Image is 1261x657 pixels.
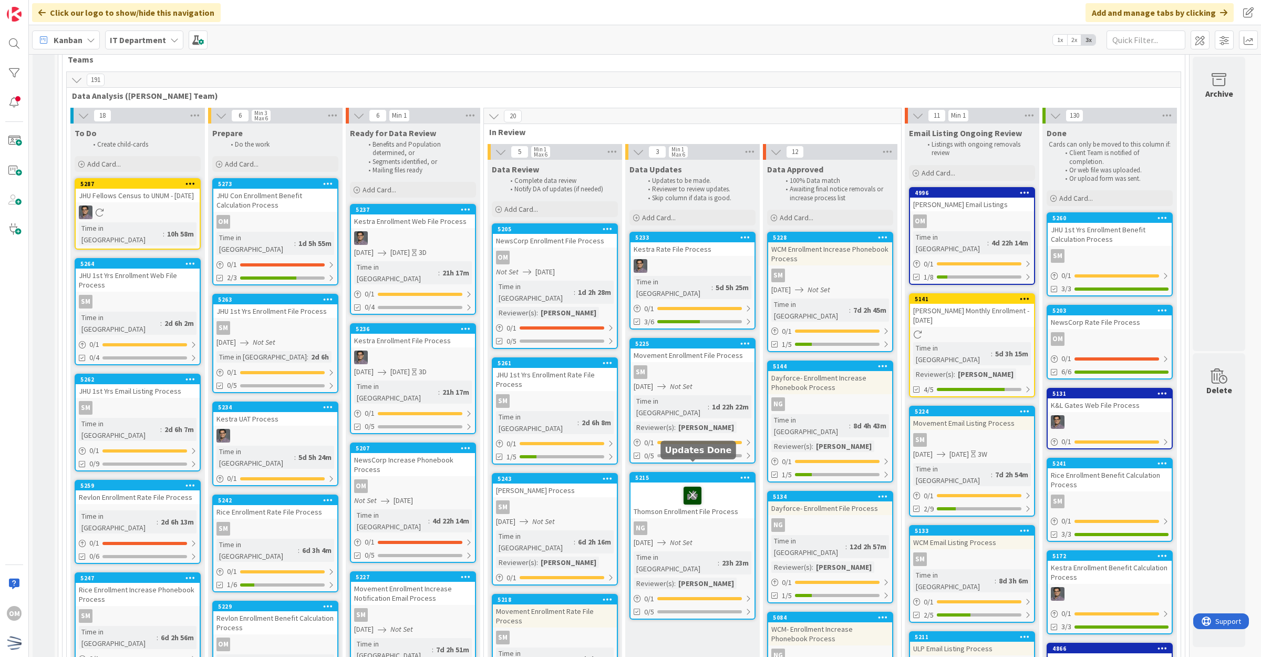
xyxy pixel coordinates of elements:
img: CS [354,351,368,364]
div: 0/1 [1048,269,1172,282]
div: 5218 [493,595,617,604]
div: SM [351,608,475,622]
span: 0 / 1 [1061,270,1071,281]
span: 6 [369,109,387,122]
span: Add Card... [922,168,955,178]
div: Time in [GEOGRAPHIC_DATA] [216,232,294,255]
li: Notify DA of updates (if needed) [504,185,616,193]
div: SM [910,433,1034,447]
div: Time in [GEOGRAPHIC_DATA] [771,299,849,322]
div: 5234Kestra UAT Process [213,403,337,426]
span: Data Approved [767,164,823,174]
div: Time in [GEOGRAPHIC_DATA] [79,312,160,335]
span: 0 / 1 [782,326,792,337]
div: 5225Movement Enrollment File Process [630,339,754,362]
div: 5260 [1052,214,1172,222]
div: SM [910,552,1034,566]
div: CS [213,429,337,443]
div: Time in [GEOGRAPHIC_DATA] [216,351,307,363]
div: Min 1 [951,113,966,118]
div: Click our logo to show/hide this navigation [32,3,221,22]
div: 0/1 [768,455,892,468]
span: 3/6 [644,316,654,327]
div: 1d 5h 55m [296,238,334,249]
span: : [160,317,162,329]
div: [PERSON_NAME] [538,307,599,319]
span: 191 [87,74,105,86]
div: 10h 58m [164,228,197,240]
div: 5205 [498,225,617,233]
div: Min 1 [671,147,684,152]
div: 5203 [1048,306,1172,315]
div: 5224 [910,407,1034,416]
div: 2d 6h [308,351,332,363]
img: CS [1051,587,1064,601]
div: SM [216,321,230,335]
span: Data Updates [629,164,682,174]
div: 5261 [498,360,617,367]
div: [PERSON_NAME] Monthly Enrollment - [DATE] [910,304,1034,327]
div: 5141 [910,294,1034,304]
li: Listings with ongoing removals review [922,140,1033,158]
div: 5259Revlon Enrollment Rate File Process [76,481,200,504]
span: 18 [94,109,111,122]
div: Kestra Enrollment Web File Process [351,214,475,228]
div: OM [213,215,337,229]
div: WCM Enrollment Increase Phonebook Process [768,242,892,265]
i: Not Set [496,267,519,276]
div: OM [1048,332,1172,346]
span: Add Card... [642,213,676,222]
li: Skip column if data is good. [642,194,754,202]
li: Updates to be made. [642,177,754,185]
div: 0/1 [1048,607,1172,620]
div: SM [76,295,200,309]
div: 4996 [915,189,1034,197]
div: 0/1 [351,407,475,420]
div: 5241 [1048,459,1172,468]
div: 5203 [1052,307,1172,314]
div: 5205NewsCorp Enrollment File Process [493,224,617,248]
span: 5 [511,146,529,158]
span: 6 [231,109,249,122]
span: 3/3 [1061,283,1071,294]
div: 5084 [768,613,892,622]
span: 0 / 1 [507,323,516,334]
div: SM [630,365,754,379]
div: OM [496,251,510,264]
div: 5243 [493,474,617,484]
div: SM [76,609,200,623]
li: Benefits and Population determined, or [363,140,474,158]
div: 5225 [630,339,754,348]
div: 5d 3h 15m [993,348,1031,360]
div: 5260JHU 1st Yrs Enrollment Benefit Calculation Process [1048,213,1172,246]
input: Quick Filter... [1107,30,1185,49]
div: 5207 [351,444,475,453]
span: In Review [489,127,888,137]
div: 5236 [351,324,475,334]
div: 5233Kestra Rate File Process [630,233,754,256]
span: Email Listing Ongoing Review [909,128,1022,138]
div: 0/1 [910,258,1034,271]
span: : [991,348,993,360]
div: 5215 [630,473,754,483]
div: 5133WCM Email Listing Process [910,526,1034,549]
div: 5211 [910,632,1034,642]
span: 3 [648,146,666,158]
div: SM [79,295,92,309]
div: 5241Rice Enrollment Benefit Calculation Process [1048,459,1172,491]
div: [PERSON_NAME] Email Listings [910,198,1034,211]
div: 5228 [768,233,892,242]
div: SM [213,522,337,536]
div: 0/1 [910,596,1034,609]
span: : [307,351,308,363]
div: 5261JHU 1st Yrs Enrollment Rate File Process [493,358,617,391]
div: Time in [GEOGRAPHIC_DATA] [354,261,438,284]
div: 0/1 [630,592,754,605]
span: Add Card... [225,159,259,169]
div: 5247 [76,573,200,583]
div: Movement Enrollment File Process [630,348,754,362]
span: 0 / 1 [89,339,99,350]
div: 5134Dayforce- Enrollment File Process [768,492,892,515]
div: 0/1 [1048,352,1172,365]
div: 5243[PERSON_NAME] Process [493,474,617,497]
